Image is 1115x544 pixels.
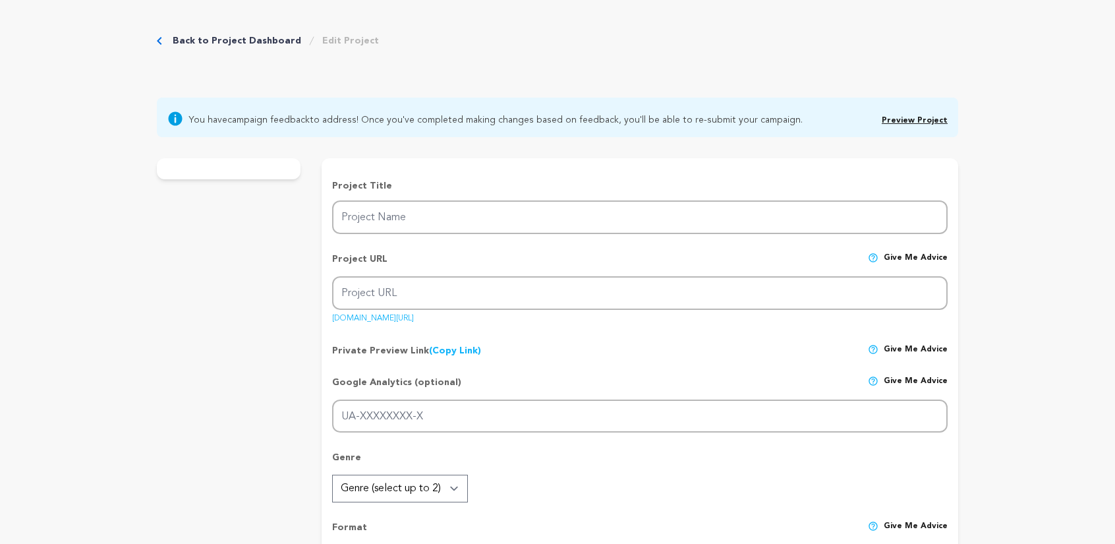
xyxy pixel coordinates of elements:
[884,344,948,357] span: Give me advice
[322,34,379,47] a: Edit Project
[332,309,414,322] a: [DOMAIN_NAME][URL]
[332,344,481,357] p: Private Preview Link
[332,200,948,234] input: Project Name
[884,376,948,400] span: Give me advice
[188,111,803,127] span: You have to address! Once you've completed making changes based on feedback, you'll be able to re...
[429,346,481,355] a: (Copy Link)
[332,400,948,433] input: UA-XXXXXXXX-X
[868,521,878,531] img: help-circle.svg
[173,34,301,47] a: Back to Project Dashboard
[868,376,878,386] img: help-circle.svg
[227,115,310,125] a: campaign feedback
[332,276,948,310] input: Project URL
[868,344,878,355] img: help-circle.svg
[332,253,387,276] p: Project URL
[157,34,379,47] div: Breadcrumb
[332,376,461,400] p: Google Analytics (optional)
[868,253,878,263] img: help-circle.svg
[884,253,948,276] span: Give me advice
[332,451,948,475] p: Genre
[332,179,948,193] p: Project Title
[882,117,948,125] a: Preview Project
